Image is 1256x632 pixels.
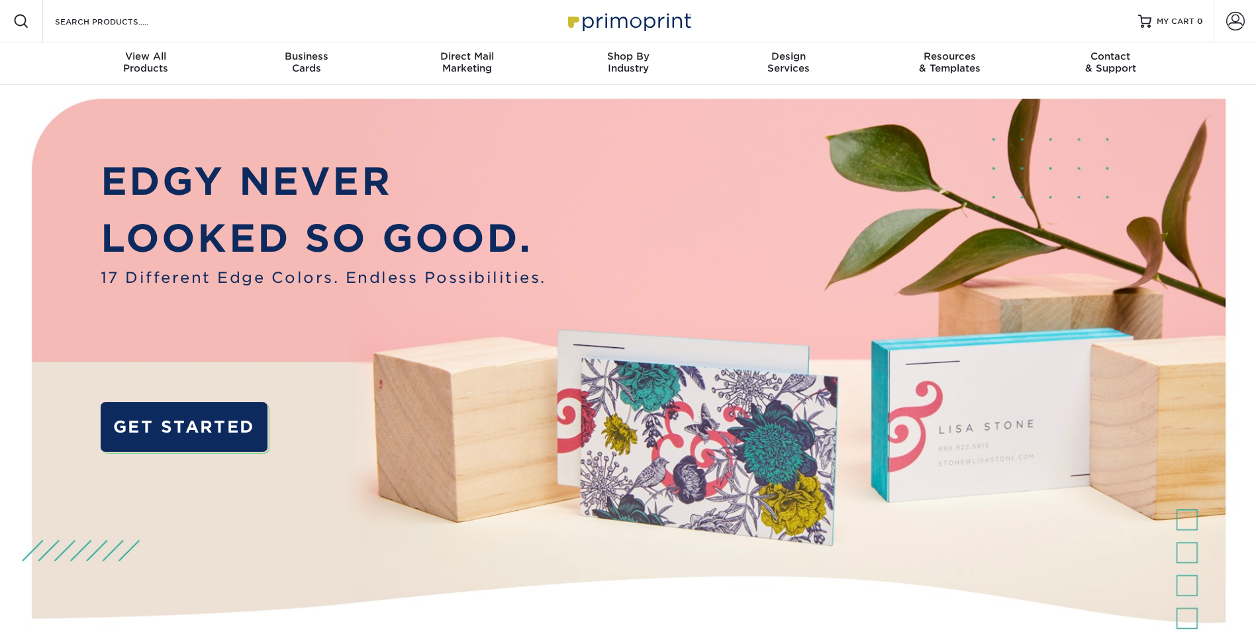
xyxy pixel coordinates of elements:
[387,50,548,74] div: Marketing
[1030,50,1191,74] div: & Support
[54,13,183,29] input: SEARCH PRODUCTS.....
[548,50,708,62] span: Shop By
[226,50,387,62] span: Business
[101,153,546,209] p: EDGY NEVER
[226,50,387,74] div: Cards
[1030,50,1191,62] span: Contact
[708,50,869,62] span: Design
[1197,17,1203,26] span: 0
[1030,42,1191,85] a: Contact& Support
[66,50,226,74] div: Products
[101,210,546,266] p: LOOKED SO GOOD.
[869,50,1030,74] div: & Templates
[548,50,708,74] div: Industry
[869,42,1030,85] a: Resources& Templates
[101,402,267,452] a: GET STARTED
[708,50,869,74] div: Services
[1157,16,1194,27] span: MY CART
[101,266,546,289] span: 17 Different Edge Colors. Endless Possibilities.
[66,50,226,62] span: View All
[387,50,548,62] span: Direct Mail
[869,50,1030,62] span: Resources
[226,42,387,85] a: BusinessCards
[548,42,708,85] a: Shop ByIndustry
[708,42,869,85] a: DesignServices
[387,42,548,85] a: Direct MailMarketing
[562,7,695,35] img: Primoprint
[66,42,226,85] a: View AllProducts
